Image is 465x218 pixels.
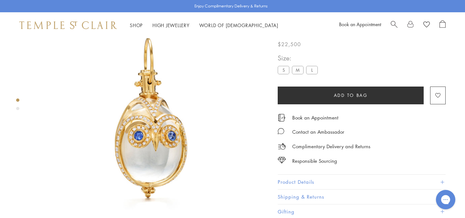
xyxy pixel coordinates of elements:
button: Shipping & Returns [278,190,446,204]
img: icon_appointment.svg [278,114,285,121]
a: Open Shopping Bag [439,20,446,30]
a: World of [DEMOGRAPHIC_DATA]World of [DEMOGRAPHIC_DATA] [199,22,278,28]
iframe: Gorgias live chat messenger [433,188,459,212]
nav: Main navigation [130,21,278,29]
label: M [292,66,304,74]
img: Temple St. Clair [19,21,117,29]
img: icon_sourcing.svg [278,157,286,163]
button: Product Details [278,175,446,189]
div: Contact an Ambassador [292,128,344,136]
a: Book an Appointment [292,114,338,121]
div: Product gallery navigation [16,97,19,115]
a: High JewelleryHigh Jewellery [152,22,190,28]
span: Size: [278,53,320,63]
button: Add to bag [278,87,424,104]
a: ShopShop [130,22,143,28]
p: Enjoy Complimentary Delivery & Returns [194,3,268,9]
a: Search [391,20,398,30]
div: Responsible Sourcing [292,157,337,165]
img: MessageIcon-01_2.svg [278,128,284,134]
label: L [306,66,318,74]
span: $22,500 [278,40,301,48]
p: Complimentary Delivery and Returns [292,142,370,151]
img: icon_delivery.svg [278,142,286,151]
a: Book an Appointment [339,21,381,27]
span: Add to bag [334,92,368,99]
label: S [278,66,289,74]
a: View Wishlist [423,20,430,30]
